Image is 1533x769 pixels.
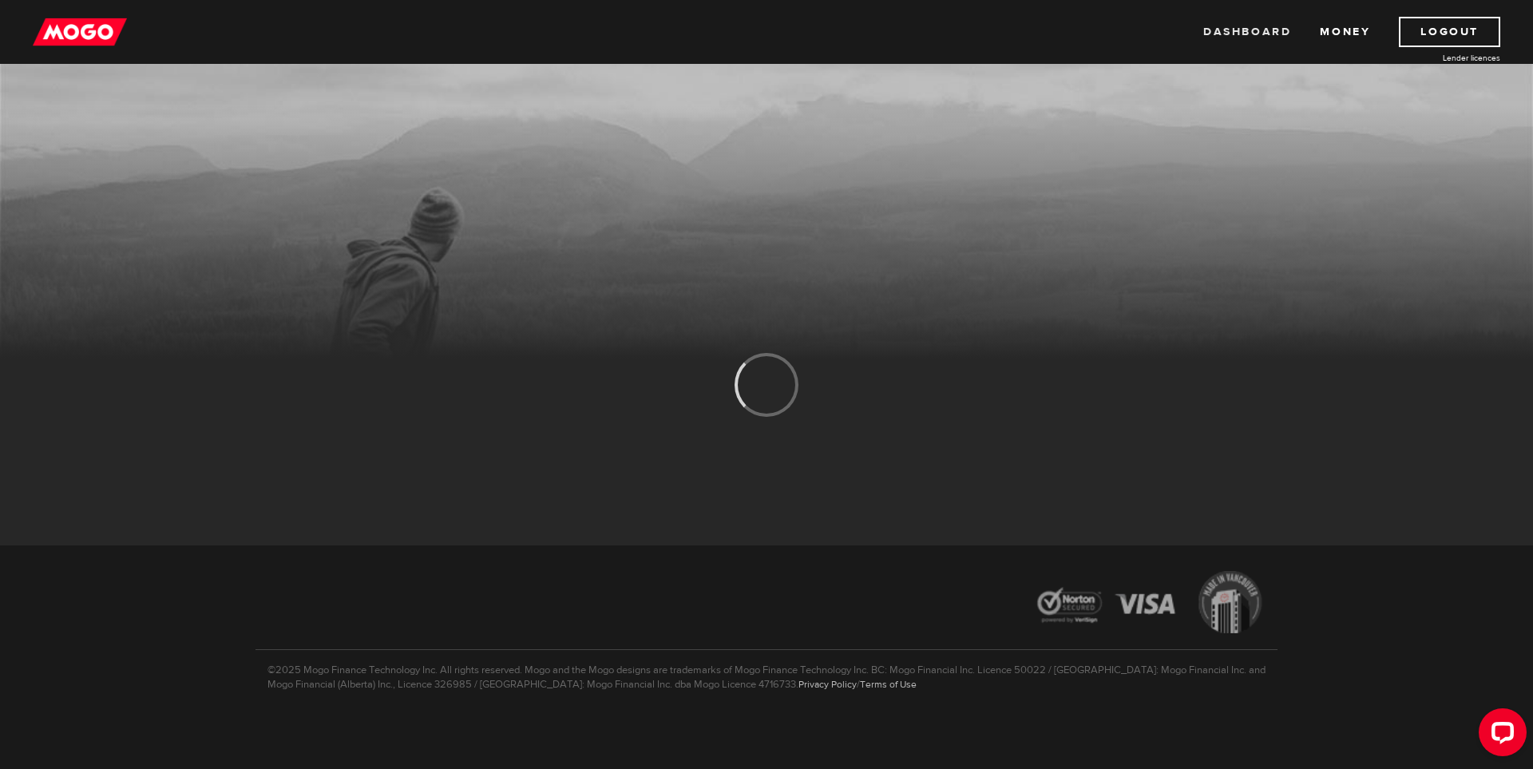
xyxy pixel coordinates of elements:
[33,17,127,47] img: mogo_logo-11ee424be714fa7cbb0f0f49df9e16ec.png
[1399,17,1500,47] a: Logout
[1380,52,1500,64] a: Lender licences
[255,649,1277,692] p: ©2025 Mogo Finance Technology Inc. All rights reserved. Mogo and the Mogo designs are trademarks ...
[1320,17,1370,47] a: Money
[1203,17,1291,47] a: Dashboard
[798,678,857,691] a: Privacy Policy
[1022,559,1277,649] img: legal-icons-92a2ffecb4d32d839781d1b4e4802d7b.png
[860,678,917,691] a: Terms of Use
[1466,702,1533,769] iframe: LiveChat chat widget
